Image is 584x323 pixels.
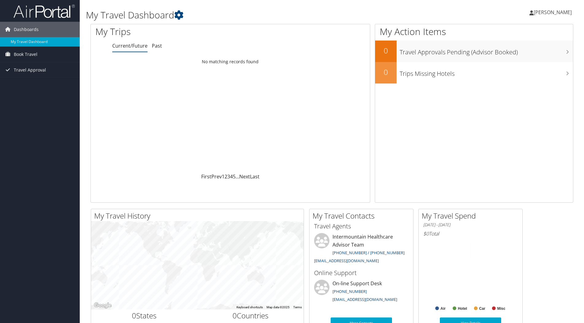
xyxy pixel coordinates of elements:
[422,211,522,221] h2: My Travel Spend
[400,66,573,78] h3: Trips Missing Hotels
[230,173,233,180] a: 4
[236,305,263,309] button: Keyboard shortcuts
[313,211,413,221] h2: My Travel Contacts
[314,269,409,277] h3: Online Support
[479,306,485,311] text: Car
[375,45,397,56] h2: 0
[400,45,573,56] h3: Travel Approvals Pending (Advisor Booked)
[14,47,37,62] span: Book Travel
[311,233,412,266] li: Intermountain Healthcare Advisor Team
[332,289,367,294] a: [PHONE_NUMBER]
[236,173,239,180] span: …
[211,173,222,180] a: Prev
[311,280,412,305] li: On-line Support Desk
[13,4,75,18] img: airportal-logo.png
[152,42,162,49] a: Past
[112,42,148,49] a: Current/Future
[375,62,573,84] a: 0Trips Missing Hotels
[529,3,578,21] a: [PERSON_NAME]
[458,306,467,311] text: Hotel
[95,25,249,38] h1: My Trips
[314,222,409,231] h3: Travel Agents
[91,56,370,67] td: No matching records found
[314,258,379,263] a: [EMAIL_ADDRESS][DOMAIN_NAME]
[239,173,250,180] a: Next
[293,305,302,309] a: Terms (opens in new tab)
[423,222,518,228] h6: [DATE] - [DATE]
[202,310,299,321] h2: Countries
[132,310,136,321] span: 0
[225,173,227,180] a: 2
[332,297,397,302] a: [EMAIL_ADDRESS][DOMAIN_NAME]
[14,62,46,78] span: Travel Approval
[14,22,39,37] span: Dashboards
[233,173,236,180] a: 5
[267,305,290,309] span: Map data ©2025
[86,9,414,21] h1: My Travel Dashboard
[375,25,573,38] h1: My Action Items
[96,310,193,321] h2: States
[227,173,230,180] a: 3
[375,67,397,77] h2: 0
[94,211,304,221] h2: My Travel History
[93,302,113,309] img: Google
[423,230,429,237] span: $0
[423,230,518,237] h6: Total
[534,9,572,16] span: [PERSON_NAME]
[250,173,259,180] a: Last
[440,306,446,311] text: Air
[375,41,573,62] a: 0Travel Approvals Pending (Advisor Booked)
[497,306,505,311] text: Misc
[201,173,211,180] a: First
[222,173,225,180] a: 1
[232,310,237,321] span: 0
[93,302,113,309] a: Open this area in Google Maps (opens a new window)
[332,250,405,255] a: [PHONE_NUMBER] / [PHONE_NUMBER]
